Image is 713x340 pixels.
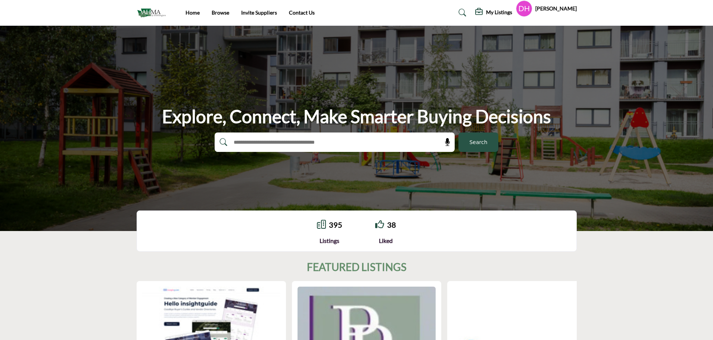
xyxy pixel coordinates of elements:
[186,9,200,16] a: Home
[162,105,551,128] h1: Explore, Connect, Make Smarter Buying Decisions
[289,9,315,16] a: Contact Us
[458,132,498,152] button: Search
[516,0,532,17] button: Show hide supplier dropdown
[387,220,396,229] a: 38
[317,236,342,245] div: Listings
[212,9,229,16] a: Browse
[486,9,512,16] h5: My Listings
[307,261,407,274] h2: FEATURED LISTINGS
[475,8,512,17] div: My Listings
[137,6,170,19] img: Site Logo
[375,220,384,229] i: Go to Liked
[375,236,396,245] div: Liked
[469,138,487,146] span: Search
[329,220,342,229] a: 395
[241,9,277,16] a: Invite Suppliers
[451,7,471,19] a: Search
[535,5,577,12] h5: [PERSON_NAME]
